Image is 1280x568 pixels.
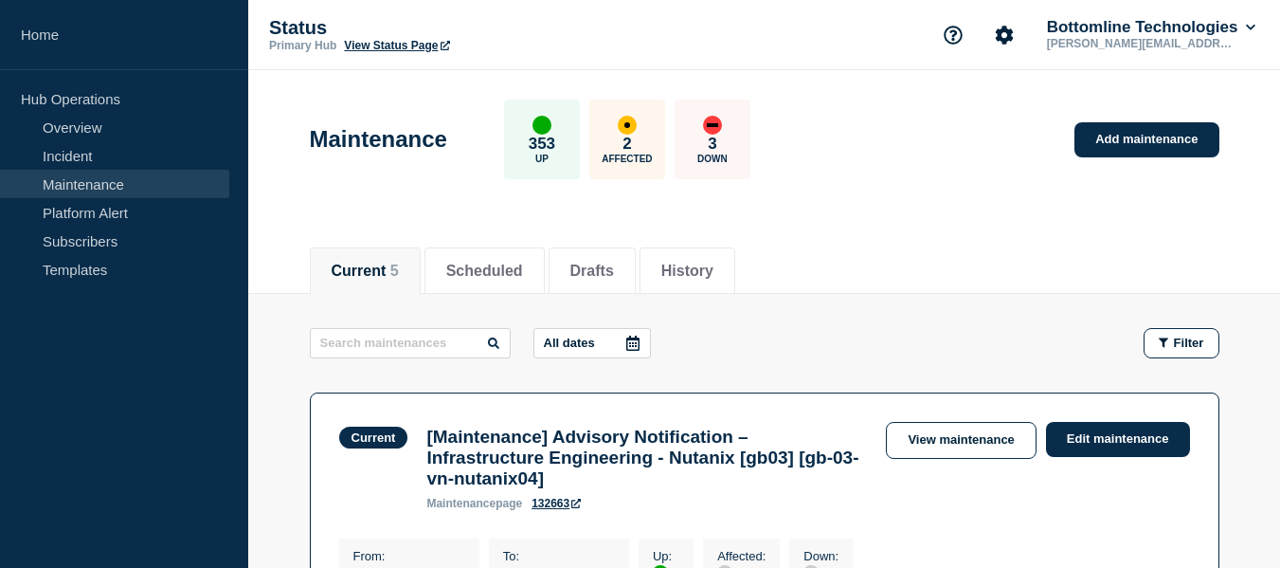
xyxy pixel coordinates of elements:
button: All dates [533,328,651,358]
a: View maintenance [886,422,1036,459]
p: Up : [653,549,679,563]
p: Affected [602,154,652,164]
span: Filter [1174,336,1204,350]
span: 5 [390,263,399,279]
button: Support [933,15,973,55]
p: Down [697,154,728,164]
div: affected [618,116,637,135]
button: Filter [1144,328,1219,358]
button: History [661,263,713,280]
h3: [Maintenance] Advisory Notification – Infrastructure Engineering - Nutanix [gb03] [gb-03-vn-nutan... [426,427,867,489]
p: Affected : [717,549,766,563]
p: Down : [803,549,838,563]
input: Search maintenances [310,328,511,358]
p: Primary Hub [269,39,336,52]
p: [PERSON_NAME][EMAIL_ADDRESS][PERSON_NAME][DOMAIN_NAME] [1043,37,1240,50]
p: 353 [529,135,555,154]
p: Status [269,17,648,39]
p: Up [535,154,549,164]
div: up [532,116,551,135]
button: Account settings [984,15,1024,55]
button: Bottomline Technologies [1043,18,1259,37]
button: Drafts [570,263,614,280]
p: 3 [708,135,716,154]
p: All dates [544,336,595,350]
p: 2 [622,135,631,154]
span: maintenance [426,497,496,510]
a: Add maintenance [1074,122,1218,157]
div: Current [352,431,396,445]
button: Scheduled [446,263,523,280]
p: To : [503,549,615,563]
a: Edit maintenance [1046,422,1190,457]
button: Current 5 [332,263,399,280]
a: View Status Page [344,39,449,52]
p: page [426,497,522,510]
a: 132663 [532,497,581,510]
p: From : [353,549,465,563]
h1: Maintenance [310,126,447,153]
div: down [703,116,722,135]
